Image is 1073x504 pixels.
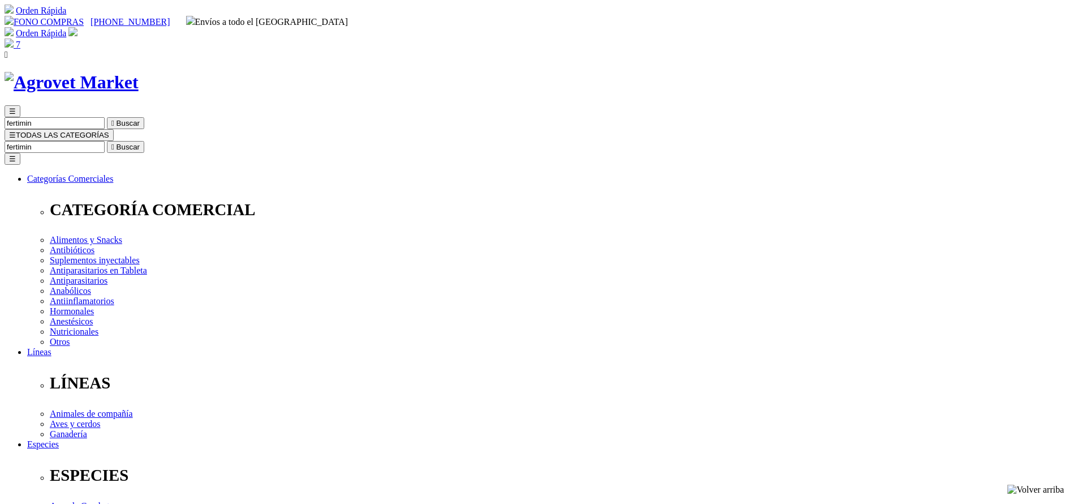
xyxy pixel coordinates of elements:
span: ☰ [9,107,16,116]
button:  Buscar [107,117,144,129]
a: Categorías Comerciales [27,174,113,183]
span: 7 [16,40,20,49]
a: Anabólicos [50,286,91,296]
span: Envíos a todo el [GEOGRAPHIC_DATA] [186,17,348,27]
span: Buscar [117,119,140,127]
span: Buscar [117,143,140,151]
img: shopping-cart.svg [5,5,14,14]
a: [PHONE_NUMBER] [91,17,170,27]
a: Antiparasitarios [50,276,107,285]
a: Anestésicos [50,317,93,326]
button: ☰TODAS LAS CATEGORÍAS [5,129,114,141]
a: Antiparasitarios en Tableta [50,266,147,275]
span: ☰ [9,131,16,139]
i:  [111,143,114,151]
a: Suplementos inyectables [50,255,140,265]
a: Antiinflamatorios [50,296,114,306]
i:  [5,50,8,59]
button:  Buscar [107,141,144,153]
a: Acceda a su cuenta de cliente [68,28,77,38]
a: Animales de compañía [50,409,133,418]
a: Alimentos y Snacks [50,235,122,245]
img: shopping-bag.svg [5,39,14,48]
a: Hormonales [50,306,94,316]
a: Orden Rápida [16,6,66,15]
input: Buscar [5,141,105,153]
input: Buscar [5,117,105,129]
i:  [111,119,114,127]
a: Aves y cerdos [50,419,100,429]
p: ESPECIES [50,466,1068,485]
a: Nutricionales [50,327,98,336]
a: Ganadería [50,429,87,439]
img: shopping-cart.svg [5,27,14,36]
a: Especies [27,439,59,449]
a: Otros [50,337,70,347]
a: Orden Rápida [16,28,66,38]
img: Agrovet Market [5,72,139,93]
img: user.svg [68,27,77,36]
p: CATEGORÍA COMERCIAL [50,200,1068,219]
p: LÍNEAS [50,374,1068,392]
button: ☰ [5,105,20,117]
a: 7 [5,40,20,49]
img: phone.svg [5,16,14,25]
a: Líneas [27,347,51,357]
button: ☰ [5,153,20,165]
a: FONO COMPRAS [5,17,84,27]
a: Antibióticos [50,245,94,255]
img: Volver arriba [1007,485,1064,495]
img: delivery-truck.svg [186,16,195,25]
